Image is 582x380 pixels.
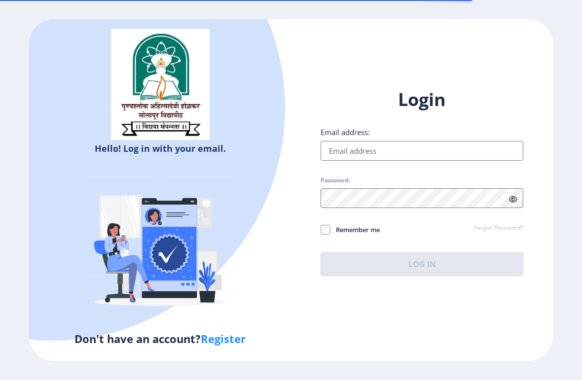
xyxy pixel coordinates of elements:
[321,252,523,276] button: Log In
[321,141,523,161] input: Email address
[321,176,350,184] label: Password:
[321,127,370,137] label: Email address:
[36,331,284,346] h5: Don't have an account?
[74,158,247,331] img: Verified-rafiki.svg
[330,224,380,236] span: Remember me
[201,331,246,346] a: Register
[111,29,210,140] img: sulogo.png
[474,224,523,233] a: Forgot Password?
[321,88,523,111] h1: Login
